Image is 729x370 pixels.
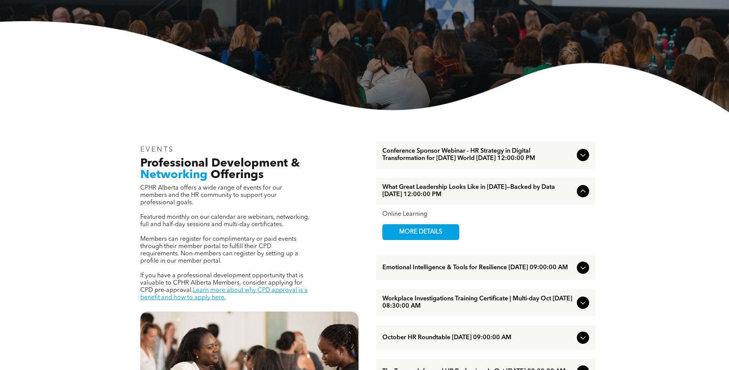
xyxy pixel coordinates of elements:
[382,224,459,240] a: MORE DETAILS
[390,225,451,240] span: MORE DETAILS
[382,295,574,310] span: Workplace Investigations Training Certificate | Multi-day Oct [DATE] 08:30:00 AM
[140,146,174,153] span: EVENTS
[140,236,298,264] span: Members can register for complimentary or paid events through their member portal to fulfill thei...
[382,148,574,162] span: Conference Sponsor Webinar - HR Strategy in Digital Transformation for [DATE] World [DATE] 12:00:...
[140,287,308,301] a: Learn more about why CPD approval is a benefit and how to apply here.
[140,273,303,293] span: If you have a professional development opportunity that is valuable to CPHR Alberta Members, cons...
[382,264,574,272] span: Emotional Intelligence & Tools for Resilience [DATE] 09:00:00 AM
[382,334,574,342] span: October HR Roundtable [DATE] 09:00:00 AM
[140,158,300,169] span: Professional Development &
[211,169,264,181] span: Offerings
[140,169,208,181] span: Networking
[382,184,574,198] span: What Great Leadership Looks Like in [DATE]—Backed by Data [DATE] 12:00:00 PM
[140,214,309,228] span: Featured monthly on our calendar are webinars, networking, full and half-day sessions and multi-d...
[140,185,282,206] span: CPHR Alberta offers a wide range of events for our members and the HR community to support your p...
[382,211,589,218] div: Online Learning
